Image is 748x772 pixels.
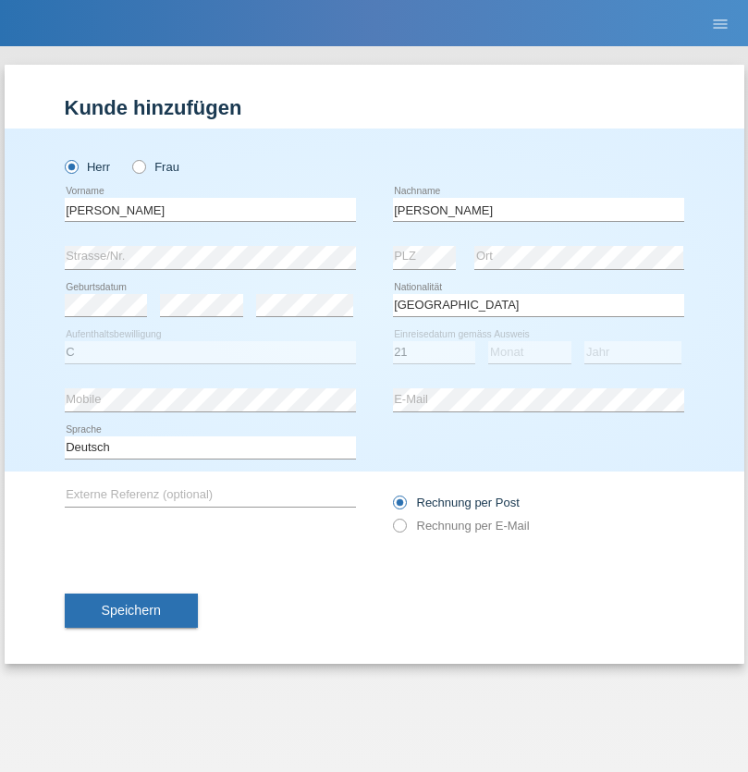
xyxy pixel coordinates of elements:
label: Rechnung per E-Mail [393,519,530,533]
label: Herr [65,160,111,174]
button: Speichern [65,594,198,629]
i: menu [711,15,730,33]
label: Rechnung per Post [393,496,520,509]
h1: Kunde hinzufügen [65,96,684,119]
input: Rechnung per Post [393,496,405,519]
label: Frau [132,160,179,174]
input: Frau [132,160,144,172]
input: Rechnung per E-Mail [393,519,405,542]
span: Speichern [102,603,161,618]
a: menu [702,18,739,29]
input: Herr [65,160,77,172]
